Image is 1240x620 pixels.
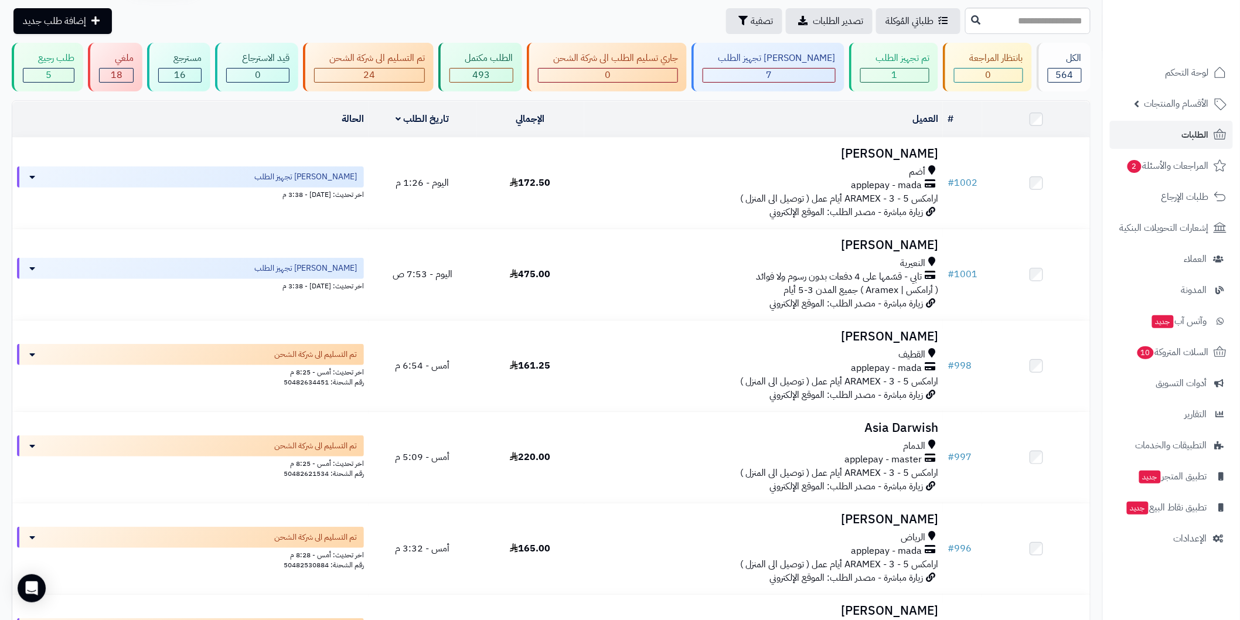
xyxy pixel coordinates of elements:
[510,541,550,556] span: 165.00
[1156,375,1207,391] span: أدوات التسويق
[851,362,922,375] span: applepay - mada
[689,43,846,91] a: [PERSON_NAME] تجهيز الطلب 7
[473,68,490,82] span: 493
[284,560,364,570] span: رقم الشحنة: 50482530884
[1110,152,1233,180] a: المراجعات والأسئلة2
[1127,502,1149,515] span: جديد
[100,69,132,82] div: 18
[226,52,289,65] div: قيد الاسترجاع
[158,52,202,65] div: مسترجع
[1151,313,1207,329] span: وآتس آب
[1152,315,1174,328] span: جديد
[510,176,550,190] span: 172.50
[1110,524,1233,553] a: الإعدادات
[740,466,938,480] span: ارامكس ARAMEX - 3 - 5 أيام عمل ( توصيل الى المنزل )
[18,574,46,602] div: Open Intercom Messenger
[948,450,954,464] span: #
[948,541,972,556] a: #996
[589,330,938,343] h3: [PERSON_NAME]
[1136,344,1209,360] span: السلات المتروكة
[274,440,357,452] span: تم التسليم الى شركة الشحن
[948,267,954,281] span: #
[395,541,449,556] span: أمس - 3:32 م
[1110,338,1233,366] a: السلات المتروكة10
[1110,369,1233,397] a: أدوات التسويق
[912,112,938,126] a: العميل
[17,188,364,200] div: اخر تحديث: [DATE] - 3:38 م
[860,52,929,65] div: تم تجهيز الطلب
[99,52,133,65] div: ملغي
[885,14,934,28] span: طلباتي المُوكلة
[516,112,545,126] a: الإجمالي
[900,257,925,270] span: النعيرية
[524,43,689,91] a: جاري تسليم الطلب الى شركة الشحن 0
[903,440,925,453] span: الدمام
[23,52,74,65] div: طلب رجيع
[898,348,925,362] span: القطيف
[449,52,513,65] div: الطلب مكتمل
[145,43,213,91] a: مسترجع 16
[948,112,953,126] a: #
[589,239,938,252] h3: [PERSON_NAME]
[227,69,288,82] div: 0
[510,359,550,373] span: 161.25
[948,450,972,464] a: #997
[395,450,449,464] span: أمس - 5:09 م
[909,165,925,179] span: أضم
[941,43,1034,91] a: بانتظار المراجعة 0
[450,69,512,82] div: 493
[23,14,86,28] span: إضافة طلب جديد
[813,14,863,28] span: تصدير الطلبات
[1126,158,1209,174] span: المراجعات والأسئلة
[1137,346,1154,359] span: 10
[756,270,922,284] span: تابي - قسّمها على 4 دفعات بدون رسوم ولا فوائد
[1126,499,1207,516] span: تطبيق نقاط البيع
[86,43,144,91] a: ملغي 18
[948,541,954,556] span: #
[17,457,364,469] div: اخر تحديث: أمس - 8:25 م
[901,531,925,544] span: الرياض
[726,8,782,34] button: تصفية
[111,68,122,82] span: 18
[1127,160,1142,173] span: 2
[9,43,86,91] a: طلب رجيع 5
[986,68,992,82] span: 0
[510,267,550,281] span: 475.00
[1034,43,1093,91] a: الكل564
[844,453,922,466] span: applepay - master
[17,365,364,377] div: اخر تحديث: أمس - 8:25 م
[751,14,773,28] span: تصفية
[1161,189,1209,205] span: طلبات الإرجاع
[861,69,929,82] div: 1
[1110,400,1233,428] a: التقارير
[1048,52,1082,65] div: الكل
[436,43,524,91] a: الطلب مكتمل 493
[1160,33,1229,57] img: logo-2.png
[46,68,52,82] span: 5
[1144,96,1209,112] span: الأقسام والمنتجات
[948,176,977,190] a: #1002
[254,263,357,274] span: [PERSON_NAME] تجهيز الطلب
[955,69,1022,82] div: 0
[1166,64,1209,81] span: لوحة التحكم
[315,69,424,82] div: 24
[703,52,835,65] div: [PERSON_NAME] تجهيز الطلب
[1110,59,1233,87] a: لوحة التحكم
[740,192,938,206] span: ارامكس ARAMEX - 3 - 5 أيام عمل ( توصيل الى المنزل )
[396,176,449,190] span: اليوم - 1:26 م
[605,68,611,82] span: 0
[948,176,954,190] span: #
[1139,471,1161,483] span: جديد
[301,43,436,91] a: تم التسليم الى شركة الشحن 24
[703,69,834,82] div: 7
[1120,220,1209,236] span: إشعارات التحويلات البنكية
[589,604,938,618] h3: [PERSON_NAME]
[364,68,376,82] span: 24
[851,544,922,558] span: applepay - mada
[589,513,938,526] h3: [PERSON_NAME]
[395,359,449,373] span: أمس - 6:54 م
[274,532,357,543] span: تم التسليم الى شركة الشحن
[23,69,74,82] div: 5
[1110,121,1233,149] a: الطلبات
[769,388,923,402] span: زيارة مباشرة - مصدر الطلب: الموقع الإلكتروني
